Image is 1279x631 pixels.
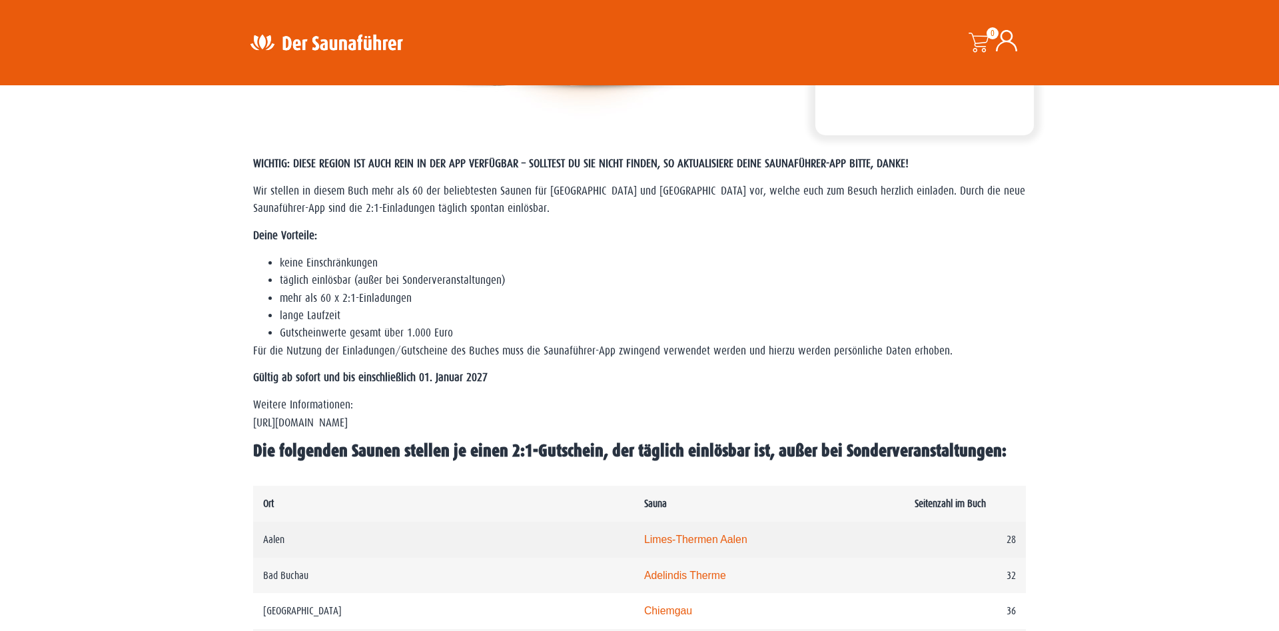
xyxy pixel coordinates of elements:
strong: Gültig ab sofort und bis einschließlich 01. Januar 2027 [253,371,488,384]
span: Wir stellen in diesem Buch mehr als 60 der beliebtesten Saunen für [GEOGRAPHIC_DATA] und [GEOGRAP... [253,185,1025,215]
b: Seitenzahl im Buch [915,498,986,509]
li: lange Laufzeit [280,307,1026,324]
td: Bad Buchau [253,558,634,594]
span: Die folgenden Saunen stellen je einen 2:1-Gutschein, der täglich einlösbar ist, außer bei Sonderv... [253,441,1007,460]
td: 32 [905,558,1026,594]
td: 36 [905,593,1026,629]
p: Weitere Informationen: [URL][DOMAIN_NAME] [253,396,1026,432]
p: Für die Nutzung der Einladungen/Gutscheine des Buches muss die Saunaführer-App zwingend verwendet... [253,342,1026,360]
a: Adelindis Therme [644,570,726,581]
td: Aalen [253,522,634,558]
td: [GEOGRAPHIC_DATA] [253,593,634,629]
li: täglich einlösbar (außer bei Sonderveranstaltungen) [280,272,1026,289]
strong: Deine Vorteile: [253,229,317,242]
li: Gutscheinwerte gesamt über 1.000 Euro [280,324,1026,342]
span: 0 [987,27,999,39]
b: Ort [263,498,274,509]
span: WICHTIG: DIESE REGION IST AUCH REIN IN DER APP VERFÜGBAR – SOLLTEST DU SIE NICHT FINDEN, SO AKTUA... [253,157,909,170]
a: Chiemgau [644,605,692,616]
a: Limes-Thermen Aalen [644,534,747,545]
li: keine Einschränkungen [280,255,1026,272]
b: Sauna [644,498,667,509]
li: mehr als 60 x 2:1-Einladungen [280,290,1026,307]
td: 28 [905,522,1026,558]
